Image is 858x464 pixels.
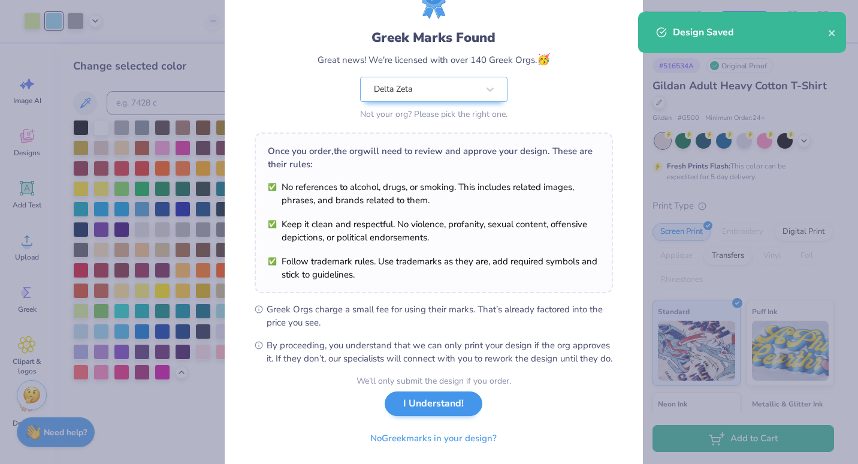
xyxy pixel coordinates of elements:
[267,303,613,329] span: Greek Orgs charge a small fee for using their marks. That’s already factored into the price you see.
[360,426,507,451] button: NoGreekmarks in your design?
[318,52,550,68] div: Great news! We're licensed with over 140 Greek Orgs.
[371,28,496,47] div: Greek Marks Found
[537,52,550,67] span: 🥳
[267,339,613,365] span: By proceeding, you understand that we can only print your design if the org approves it. If they ...
[360,108,507,120] div: Not your org? Please pick the right one.
[268,144,600,171] div: Once you order, the org will need to review and approve your design. These are their rules:
[268,255,600,281] li: Follow trademark rules. Use trademarks as they are, add required symbols and stick to guidelines.
[357,375,511,387] div: We’ll only submit the design if you order.
[828,25,836,40] button: close
[268,180,600,207] li: No references to alcohol, drugs, or smoking. This includes related images, phrases, and brands re...
[673,25,828,40] div: Design Saved
[268,218,600,244] li: Keep it clean and respectful. No violence, profanity, sexual content, offensive depictions, or po...
[385,391,482,416] button: I Understand!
